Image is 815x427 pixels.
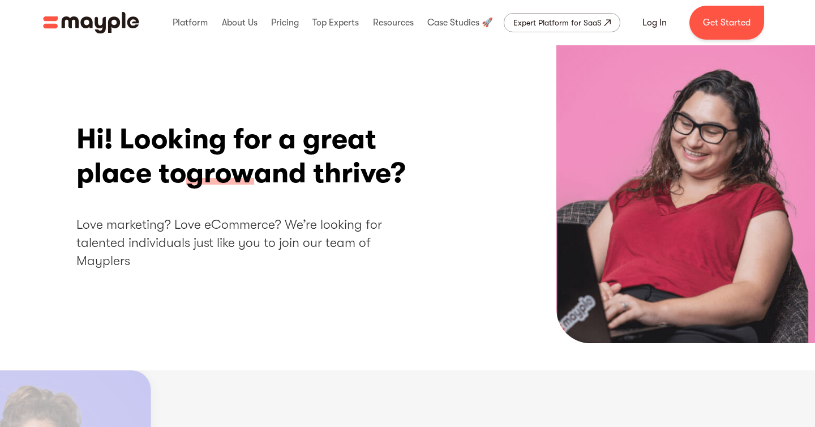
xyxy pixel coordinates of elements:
[43,12,139,33] img: Mayple logo
[689,6,764,40] a: Get Started
[186,156,254,191] span: grow
[370,5,417,41] div: Resources
[76,122,410,190] h1: Hi! Looking for a great place to and thrive?
[268,5,302,41] div: Pricing
[76,216,410,271] h2: Love marketing? Love eCommerce? We’re looking for talented individuals just like you to join our ...
[556,45,815,343] img: Hi! Looking for a great place to grow and thrive?
[310,5,362,41] div: Top Experts
[513,16,602,29] div: Expert Platform for SaaS
[170,5,211,41] div: Platform
[629,9,680,36] a: Log In
[219,5,260,41] div: About Us
[43,12,139,33] a: home
[504,13,620,32] a: Expert Platform for SaaS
